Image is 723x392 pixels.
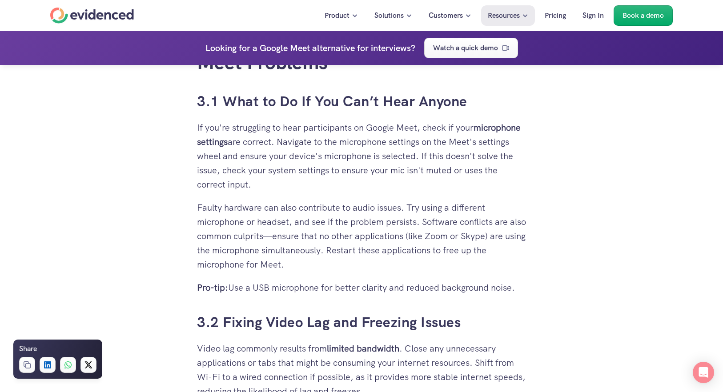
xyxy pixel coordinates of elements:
strong: limited bandwidth [327,343,399,354]
div: Open Intercom Messenger [693,362,714,383]
p: Product [325,10,349,21]
p: Use a USB microphone for better clarity and reduced background noise. [197,280,526,295]
a: Watch a quick demo [424,38,518,58]
p: Resources [488,10,520,21]
a: 3.1 What to Do If You Can’t Hear Anyone [197,92,467,111]
h6: Share [19,343,37,355]
strong: Pro-tip: [197,282,228,293]
a: Sign In [576,5,611,26]
p: Solutions [374,10,404,21]
p: Faulty hardware can also contribute to audio issues. Try using a different microphone or headset,... [197,200,526,272]
a: Home [50,8,134,24]
p: Pricing [545,10,566,21]
a: 3.2 Fixing Video Lag and Freezing Issues [197,313,461,332]
p: If you're struggling to hear participants on Google Meet, check if your are correct. Navigate to ... [197,120,526,192]
a: Pricing [538,5,573,26]
h4: Looking for a Google Meet alternative for interviews? [205,41,415,55]
a: Book a demo [614,5,673,26]
p: Book a demo [623,10,664,21]
p: Sign In [582,10,604,21]
p: Watch a quick demo [433,42,498,54]
p: Customers [429,10,463,21]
